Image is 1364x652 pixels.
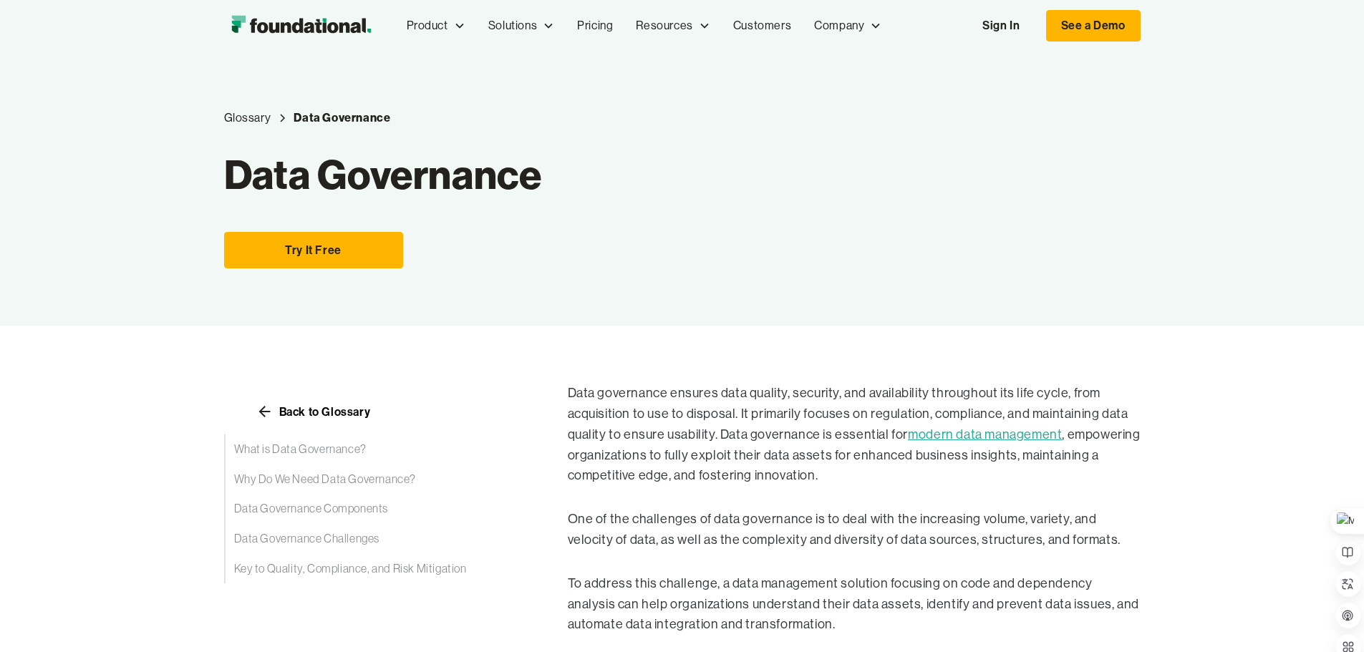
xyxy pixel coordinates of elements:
p: Data governance ensures data quality, security, and availability throughout its life cycle, from ... [568,383,1141,486]
p: One of the challenges of data governance is to deal with the increasing volume, variety, and velo... [568,509,1141,550]
a: Sign In [968,11,1034,41]
a: Glossary [224,109,271,127]
a: Data Governance [294,109,390,127]
div: Product [407,16,448,35]
a: modern data management [908,427,1062,442]
a: Try It Free [224,232,403,269]
img: Foundational Logo [224,11,378,40]
a: See a Demo [1046,10,1141,42]
div: Company [803,2,893,49]
div: Product [395,2,477,49]
div: Resources [636,16,692,35]
p: To address this challenge, a data management solution focusing on code and dependency analysis ca... [568,573,1141,635]
a: Data Governance Challenges [224,524,511,554]
iframe: Chat Widget [1292,583,1364,652]
div: Resources [624,2,721,49]
div: Solutions [488,16,537,35]
a: home [224,11,378,40]
a: Customers [722,2,803,49]
a: Key to Quality, Compliance, and Risk Mitigation [224,554,511,584]
h1: Data Governance [224,159,542,190]
a: Data Governance Components [224,494,511,524]
a: Back to Glossary [224,400,403,423]
a: Why Do We Need Data Governance? [224,464,511,495]
div: Try It Free [242,241,385,260]
div: Company [814,16,864,35]
a: Pricing [566,2,624,49]
div: Back to Glossary [279,406,371,417]
a: What is Data Governance? [224,434,511,464]
div: Solutions [477,2,566,49]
